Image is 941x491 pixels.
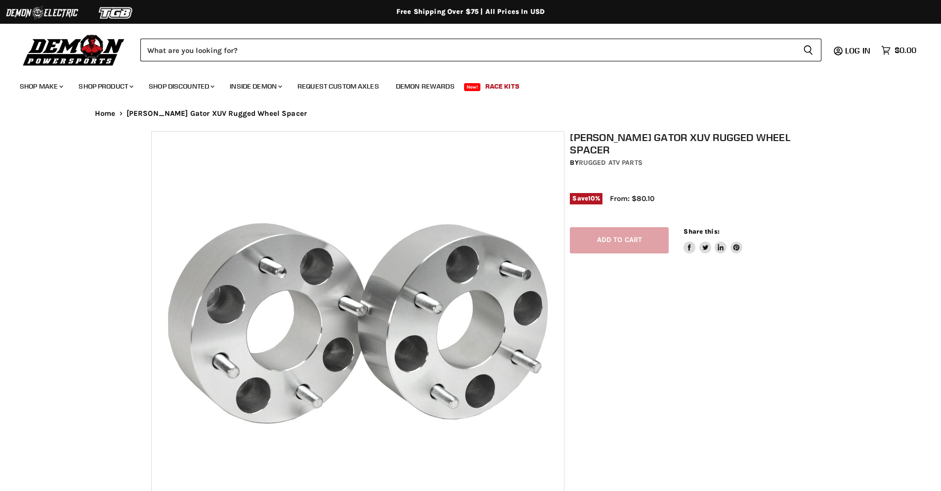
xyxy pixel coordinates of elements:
span: Log in [845,46,870,55]
form: Product [140,39,821,61]
span: From: $80.10 [610,194,654,203]
ul: Main menu [12,72,914,97]
aside: Share this: [684,227,742,253]
nav: Breadcrumbs [75,109,866,118]
a: $0.00 [876,43,921,57]
img: TGB Logo 2 [79,3,153,22]
button: Search [795,39,821,61]
a: Inside Demon [222,76,288,97]
span: Share this: [684,228,719,235]
h1: [PERSON_NAME] Gator XUV Rugged Wheel Spacer [570,131,795,156]
a: Race Kits [478,76,527,97]
span: $0.00 [895,46,916,55]
a: Demon Rewards [388,76,462,97]
div: Free Shipping Over $75 | All Prices In USD [75,7,866,16]
span: 10 [588,195,595,202]
span: Save % [570,193,602,204]
a: Shop Discounted [141,76,220,97]
a: Request Custom Axles [290,76,386,97]
a: Rugged ATV Parts [579,158,642,167]
div: by [570,157,795,168]
a: Shop Make [12,76,69,97]
a: Shop Product [71,76,139,97]
a: Log in [841,46,876,55]
img: Demon Electric Logo 2 [5,3,79,22]
span: New! [464,83,481,91]
img: Demon Powersports [20,32,128,67]
input: Search [140,39,795,61]
span: [PERSON_NAME] Gator XUV Rugged Wheel Spacer [127,109,307,118]
a: Home [95,109,116,118]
